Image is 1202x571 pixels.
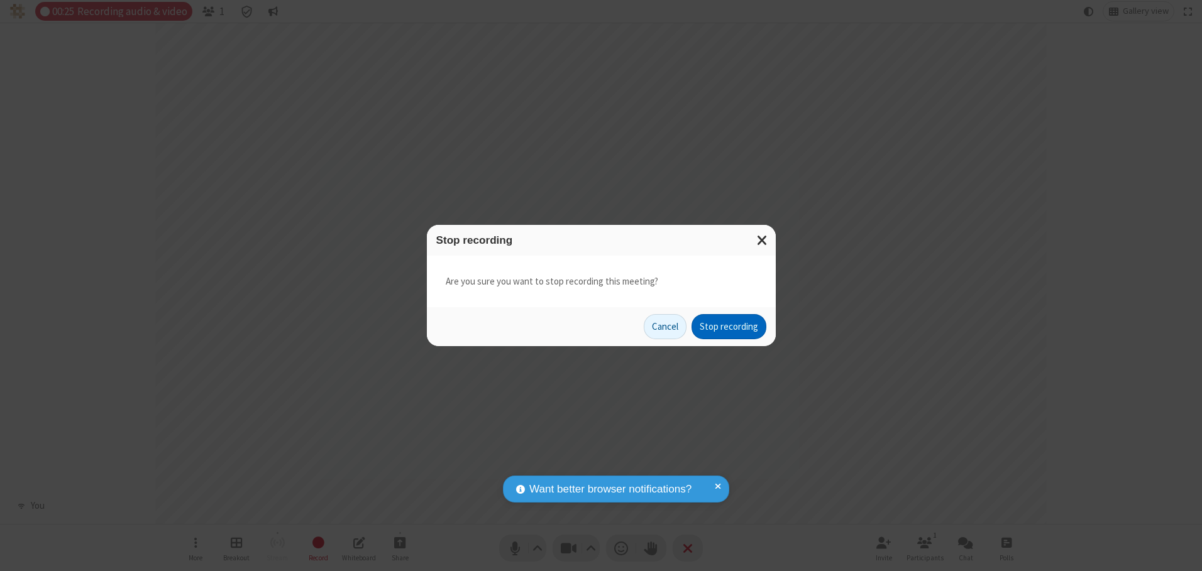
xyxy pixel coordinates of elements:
h3: Stop recording [436,234,766,246]
button: Close modal [749,225,776,256]
div: Are you sure you want to stop recording this meeting? [427,256,776,308]
span: Want better browser notifications? [529,481,692,498]
button: Cancel [644,314,686,339]
button: Stop recording [692,314,766,339]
